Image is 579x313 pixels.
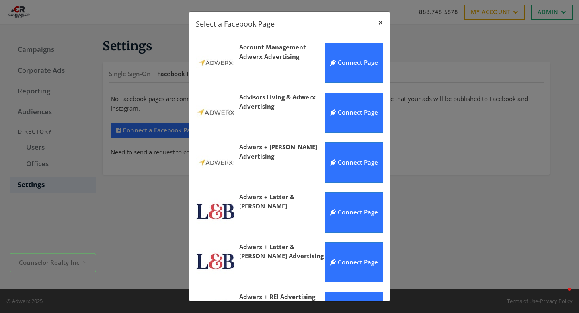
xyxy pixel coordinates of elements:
[325,142,383,183] button: Connect Page
[330,208,378,216] span: Connect Page
[239,43,306,60] strong: Account Management Adwerx Advertising
[239,143,317,160] strong: Adwerx + [PERSON_NAME] Advertising
[378,16,383,29] span: ×
[325,43,383,83] button: Connect Page
[552,286,571,305] iframe: Intercom live chat
[330,58,378,66] span: Connect Page
[239,292,315,301] strong: Adwerx + REI Advertising
[330,158,378,166] span: Connect Page
[239,243,324,260] strong: Adwerx + Latter & [PERSON_NAME] Advertising
[19,257,79,267] span: Counselor Realty Inc.
[325,242,383,282] button: Connect Page
[325,192,383,233] button: Connect Page
[325,93,383,133] button: Connect Page
[196,43,236,83] img: Account Management Adwerx Advertising
[239,193,294,210] strong: Adwerx + Latter & [PERSON_NAME]
[196,18,275,29] h5: Select a Facebook Page
[372,12,390,34] button: Close
[196,93,236,133] img: Advisors Living & Adwerx Advertising
[196,142,236,183] img: Adwerx + Jaqua Advertising
[196,192,236,233] img: Adwerx + Latter & Blum
[330,258,378,266] span: Connect Page
[196,242,236,282] img: Adwerx + Latter & Blum Advertising
[10,253,96,272] button: Counselor Realty Inc.
[330,108,378,116] span: Connect Page
[239,93,316,110] strong: Advisors Living & Adwerx Advertising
